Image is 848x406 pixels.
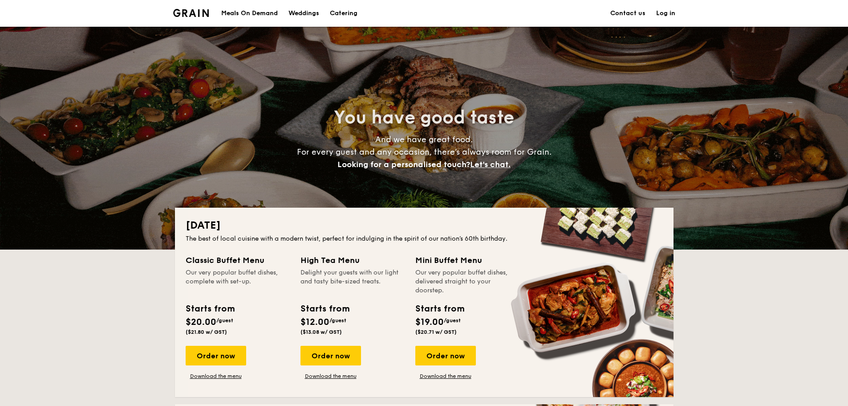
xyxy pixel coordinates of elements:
div: Delight your guests with our light and tasty bite-sized treats. [300,268,405,295]
div: Starts from [300,302,349,316]
div: Our very popular buffet dishes, complete with set-up. [186,268,290,295]
span: ($21.80 w/ GST) [186,329,227,335]
span: /guest [216,317,233,324]
div: Starts from [415,302,464,316]
span: ($20.71 w/ GST) [415,329,457,335]
div: Mini Buffet Menu [415,254,519,267]
span: ($13.08 w/ GST) [300,329,342,335]
span: $20.00 [186,317,216,328]
span: /guest [329,317,346,324]
span: $12.00 [300,317,329,328]
div: Order now [300,346,361,365]
h2: [DATE] [186,218,663,233]
div: Classic Buffet Menu [186,254,290,267]
div: The best of local cuisine with a modern twist, perfect for indulging in the spirit of our nation’... [186,234,663,243]
div: Order now [186,346,246,365]
span: Looking for a personalised touch? [337,160,470,169]
span: /guest [444,317,461,324]
img: Grain [173,9,209,17]
a: Download the menu [300,373,361,380]
a: Logotype [173,9,209,17]
span: You have good taste [334,107,514,128]
span: $19.00 [415,317,444,328]
div: Starts from [186,302,234,316]
span: Let's chat. [470,160,511,169]
a: Download the menu [186,373,246,380]
div: Our very popular buffet dishes, delivered straight to your doorstep. [415,268,519,295]
div: Order now [415,346,476,365]
div: High Tea Menu [300,254,405,267]
a: Download the menu [415,373,476,380]
span: And we have great food. For every guest and any occasion, there’s always room for Grain. [297,135,552,169]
